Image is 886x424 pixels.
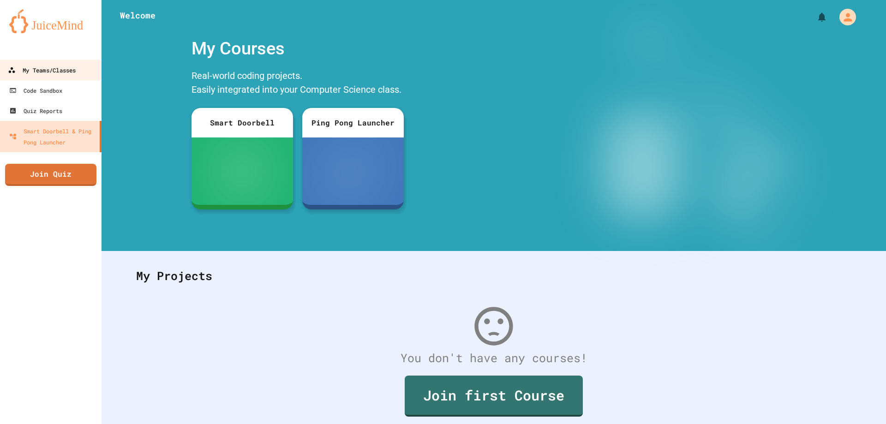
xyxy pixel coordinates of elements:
div: My Notifications [799,9,830,25]
div: Code Sandbox [9,85,62,96]
div: You don't have any courses! [127,349,861,367]
div: Smart Doorbell & Ping Pong Launcher [9,125,96,148]
div: My Projects [127,258,861,294]
div: My Account [830,6,858,28]
div: Ping Pong Launcher [302,108,404,137]
img: banner-image-my-projects.png [566,31,814,242]
div: My Courses [187,31,408,66]
div: Smart Doorbell [192,108,293,137]
a: Join first Course [405,376,583,417]
a: Join Quiz [5,164,96,186]
div: Real-world coding projects. Easily integrated into your Computer Science class. [187,66,408,101]
img: sdb-white.svg [229,153,256,190]
div: My Teams/Classes [8,65,76,76]
img: logo-orange.svg [9,9,92,33]
img: ppl-with-ball.png [333,153,374,190]
div: Quiz Reports [9,105,62,116]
